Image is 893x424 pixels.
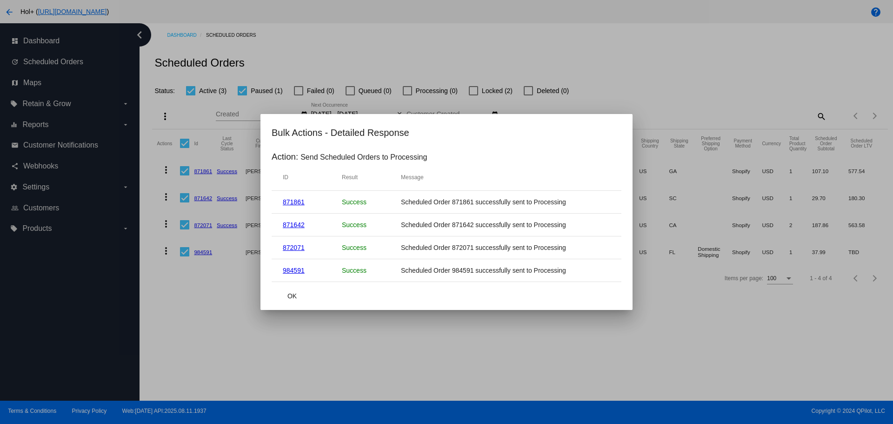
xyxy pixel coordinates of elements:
p: Success [342,221,401,229]
a: 984591 [283,267,305,274]
h3: Action: [272,152,298,162]
a: 871642 [283,221,305,229]
mat-header-cell: Result [342,174,401,181]
mat-header-cell: ID [283,174,342,181]
p: Success [342,267,401,274]
mat-cell: Scheduled Order 984591 successfully sent to Processing [401,267,610,274]
a: 871861 [283,198,305,206]
h2: Bulk Actions - Detailed Response [272,125,621,140]
button: Close dialog [272,288,313,304]
mat-cell: Scheduled Order 871861 successfully sent to Processing [401,198,610,206]
p: Success [342,198,401,206]
mat-cell: Scheduled Order 872071 successfully sent to Processing [401,244,610,251]
span: OK [287,292,297,300]
p: Success [342,244,401,251]
mat-cell: Scheduled Order 871642 successfully sent to Processing [401,221,610,229]
p: Send Scheduled Orders to Processing [300,153,427,162]
mat-header-cell: Message [401,174,610,181]
a: 872071 [283,244,305,251]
